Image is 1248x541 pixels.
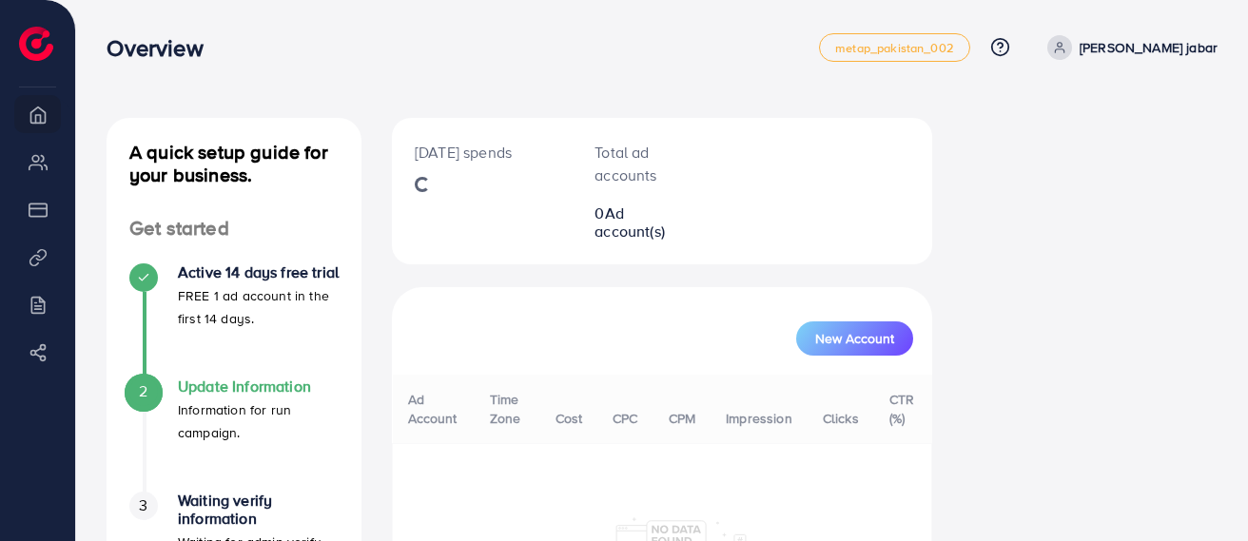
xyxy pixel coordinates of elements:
[595,141,684,186] p: Total ad accounts
[178,377,339,396] h4: Update Information
[107,141,361,186] h4: A quick setup guide for your business.
[835,42,954,54] span: metap_pakistan_002
[595,203,665,242] span: Ad account(s)
[1080,36,1218,59] p: [PERSON_NAME] jabar
[415,141,549,164] p: [DATE] spends
[107,217,361,241] h4: Get started
[796,321,913,356] button: New Account
[178,284,339,330] p: FREE 1 ad account in the first 14 days.
[1040,35,1218,60] a: [PERSON_NAME] jabar
[107,263,361,377] li: Active 14 days free trial
[819,33,970,62] a: metap_pakistan_002
[107,377,361,492] li: Update Information
[107,34,218,62] h3: Overview
[595,204,684,241] h2: 0
[178,398,339,444] p: Information for run campaign.
[815,332,894,345] span: New Account
[139,380,147,402] span: 2
[178,263,339,281] h4: Active 14 days free trial
[178,492,339,528] h4: Waiting verify information
[19,27,53,61] img: logo
[139,494,147,516] span: 3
